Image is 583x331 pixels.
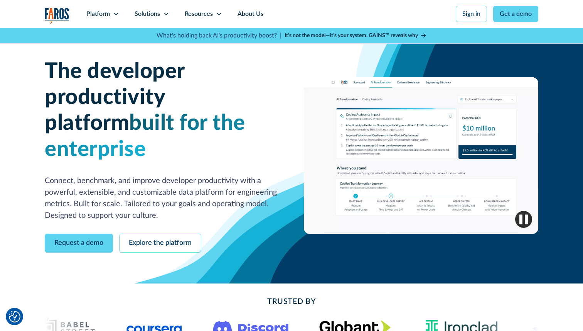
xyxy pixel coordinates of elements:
[45,234,113,253] a: Request a demo
[285,32,426,40] a: It’s not the model—it’s your system. GAINS™ reveals why
[119,234,201,253] a: Explore the platform
[86,9,110,19] div: Platform
[515,211,532,228] img: Pause video
[185,9,213,19] div: Resources
[456,6,487,22] a: Sign in
[45,112,245,160] span: built for the enterprise
[9,311,20,323] button: Cookie Settings
[45,8,69,24] img: Logo of the analytics and reporting company Faros.
[135,9,160,19] div: Solutions
[493,6,538,22] a: Get a demo
[45,8,69,24] a: home
[285,33,418,38] strong: It’s not the model—it’s your system. GAINS™ reveals why
[9,311,20,323] img: Revisit consent button
[45,175,279,221] p: Connect, benchmark, and improve developer productivity with a powerful, extensible, and customiza...
[157,31,281,40] p: What's holding back AI's productivity boost? |
[45,59,279,163] h1: The developer productivity platform
[106,296,477,307] h2: Trusted By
